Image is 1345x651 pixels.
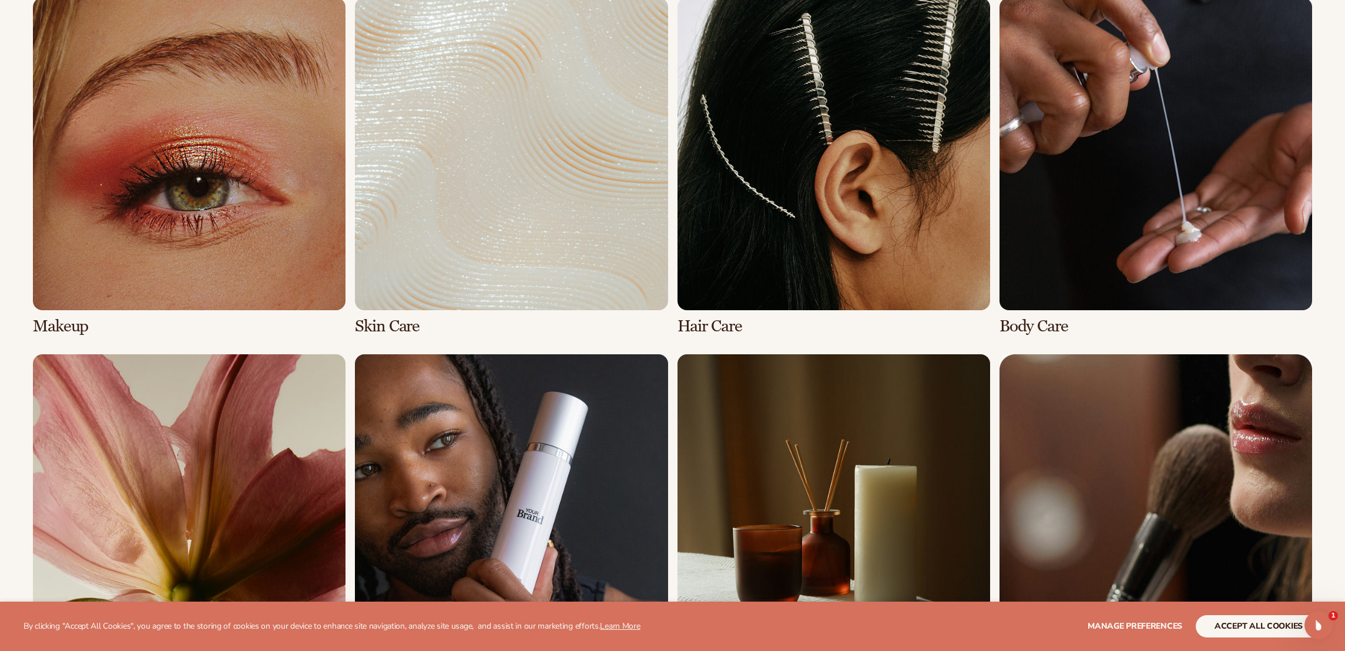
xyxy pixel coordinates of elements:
button: Manage preferences [1088,615,1182,637]
p: By clicking "Accept All Cookies", you agree to the storing of cookies on your device to enhance s... [24,622,640,632]
h3: Body Care [999,317,1312,335]
span: Manage preferences [1088,620,1182,632]
h3: Makeup [33,317,346,335]
iframe: Intercom live chat [1304,611,1333,639]
h3: Skin Care [355,317,668,335]
span: 1 [1329,611,1338,620]
a: Learn More [600,620,640,632]
button: accept all cookies [1196,615,1321,637]
h3: Hair Care [677,317,990,335]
